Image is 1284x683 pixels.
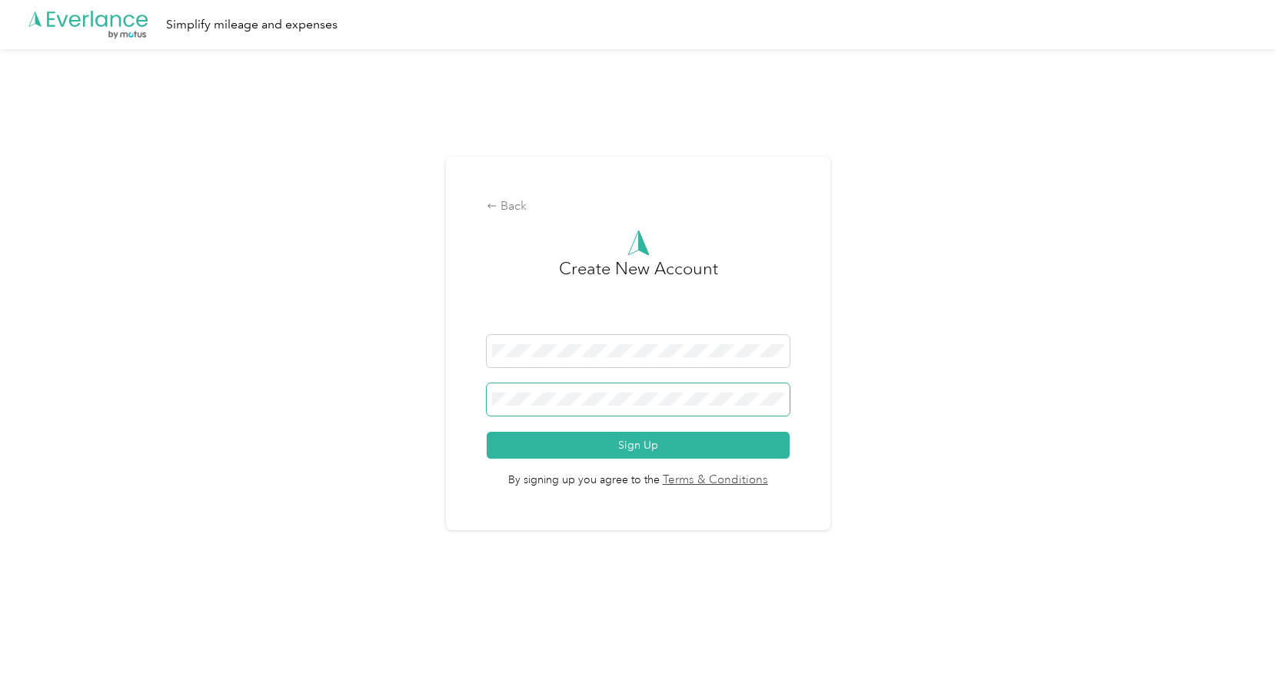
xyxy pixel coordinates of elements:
[487,459,789,489] span: By signing up you agree to the
[487,432,789,459] button: Sign Up
[660,472,768,489] a: Terms & Conditions
[487,197,789,216] div: Back
[559,256,718,335] h3: Create New Account
[166,15,338,35] div: Simplify mileage and expenses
